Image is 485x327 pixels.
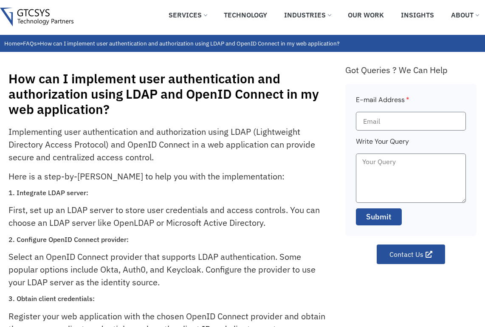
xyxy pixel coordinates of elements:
button: Submit [356,208,402,225]
p: Here is a step-by-[PERSON_NAME] to help you with the implementation: [8,170,326,183]
a: Contact Us [377,245,445,264]
a: About [445,6,485,24]
input: Email [356,112,466,131]
div: Got Queries ? We Can Help [345,65,477,75]
a: Technology [217,6,274,24]
h3: 1. Integrate LDAP server: [8,189,326,197]
span: » » [4,40,339,47]
span: Contact Us [389,251,423,258]
form: Faq Form [356,94,466,231]
label: E-mail Address [356,94,409,112]
p: Select an OpenID Connect provider that supports LDAP authentication. Some popular options include... [8,250,326,289]
a: FAQs [23,40,37,47]
p: Implementing user authentication and authorization using LDAP (Lightweight Directory Access Proto... [8,125,326,164]
span: Submit [366,211,392,222]
a: Industries [278,6,337,24]
label: Write Your Query [356,136,409,154]
h3: 3. Obtain client credentials: [8,295,326,303]
a: Our Work [341,6,390,24]
span: How can I implement user authentication and authorization using LDAP and OpenID Connect in my web... [40,40,339,47]
a: Home [4,40,20,47]
h1: How can I implement user authentication and authorization using LDAP and OpenID Connect in my web... [8,71,337,117]
a: Insights [395,6,440,24]
a: Services [162,6,213,24]
p: First, set up an LDAP server to store user credentials and access controls. You can choose an LDA... [8,204,326,229]
h3: 2. Configure OpenID Connect provider: [8,236,326,244]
